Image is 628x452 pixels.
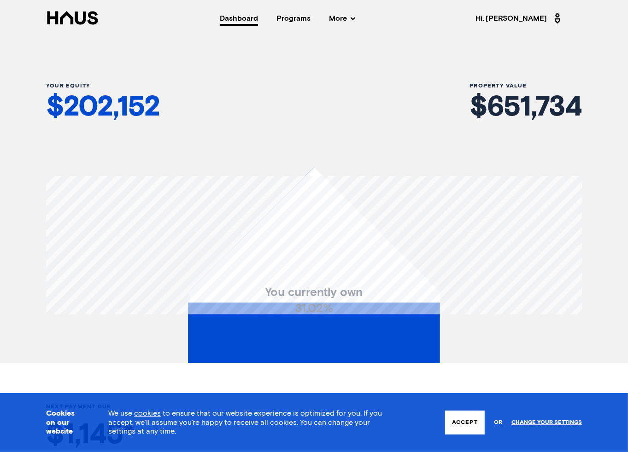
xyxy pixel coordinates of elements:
a: Change your settings [511,419,582,426]
span: More [329,15,355,22]
span: Property Value [470,83,527,89]
span: or [494,415,502,431]
div: $ 651,734 [470,94,582,122]
button: Accept [445,411,485,435]
a: cookies [134,410,161,417]
h3: Cookies on our website [46,409,85,436]
span: Your Equity [46,83,90,89]
span: We use to ensure that our website experience is optimized for you. If you accept, we’ll assume yo... [108,410,382,435]
span: Hi, [PERSON_NAME] [476,11,563,26]
div: $ 202,152 [46,94,160,122]
a: Dashboard [220,15,258,22]
a: Programs [276,15,311,22]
